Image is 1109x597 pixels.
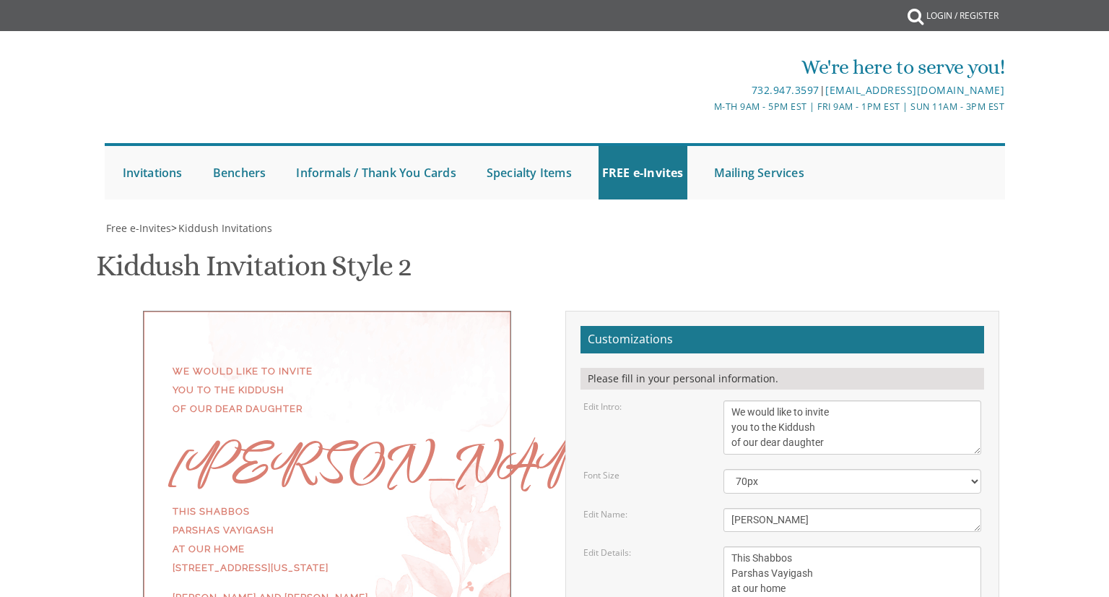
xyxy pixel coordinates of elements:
div: M-Th 9am - 5pm EST | Fri 9am - 1pm EST | Sun 11am - 3pm EST [405,99,1004,114]
h1: Kiddush Invitation Style 2 [96,250,412,293]
a: Free e-Invites [105,221,171,235]
div: [PERSON_NAME] [173,455,482,473]
div: Please fill in your personal information. [580,368,984,390]
div: We're here to serve you! [405,53,1004,82]
a: Kiddush Invitations [177,221,272,235]
span: > [171,221,272,235]
label: Edit Intro: [583,400,622,413]
h2: Customizations [580,326,984,353]
div: | [405,82,1004,99]
label: Edit Details: [583,546,631,559]
a: FREE e-Invites [599,146,687,199]
label: Font Size [583,469,619,481]
a: Benchers [209,146,270,199]
a: Invitations [119,146,186,199]
a: Mailing Services [710,146,808,199]
textarea: We would like to invite you to the Kiddush of our dear daughter [723,400,982,455]
a: Informals / Thank You Cards [292,146,459,199]
span: Free e-Invites [106,221,171,235]
a: 732.947.3597 [752,83,819,97]
a: [EMAIL_ADDRESS][DOMAIN_NAME] [825,83,1004,97]
div: We would like to invite you to the Kiddush of our dear daughter [173,362,482,418]
div: This Shabbos Parshas Vayigash at our home [STREET_ADDRESS][US_STATE] [173,502,482,577]
label: Edit Name: [583,508,627,520]
span: Kiddush Invitations [178,221,272,235]
a: Specialty Items [483,146,575,199]
textarea: [PERSON_NAME] [723,508,982,532]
